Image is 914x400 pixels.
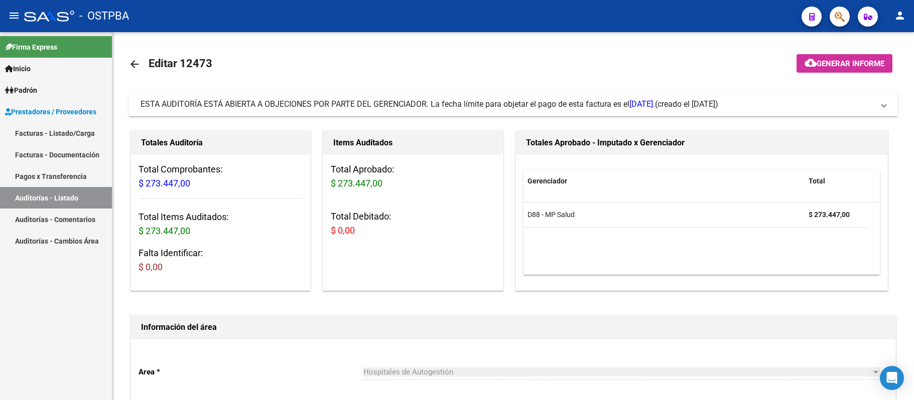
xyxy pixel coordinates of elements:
mat-icon: cloud_download [805,57,817,69]
h1: Información del área [141,319,885,335]
span: $ 0,00 [331,225,355,236]
span: Padrón [5,85,37,96]
span: Gerenciador [528,177,567,185]
span: $ 273.447,00 [139,178,190,188]
span: Generar informe [817,59,884,68]
span: [DATE]. [629,99,655,109]
mat-expansion-panel-header: ESTA AUDITORÍA ESTÁ ABIERTA A OBJECIONES POR PARTE DEL GERENCIADOR. La fecha límite para objetar ... [128,92,898,116]
span: $ 273.447,00 [139,226,190,236]
span: Total [809,177,825,185]
strong: $ 273.447,00 [809,211,850,219]
h1: Totales Auditoría [141,135,300,151]
datatable-header-cell: Total [805,170,870,192]
h3: Total Comprobantes: [139,162,303,190]
h1: Totales Aprobado - Imputado x Gerenciador [526,135,878,151]
p: Area * [139,366,363,377]
span: Inicio [5,63,31,74]
h3: Total Items Auditados: [139,210,303,238]
mat-icon: person [894,10,906,22]
mat-icon: arrow_back [128,58,141,70]
span: Hospitales de Autogestión [363,367,453,376]
h3: Total Aprobado: [331,162,495,190]
span: D88 - MP Salud [528,211,575,219]
span: (creado el [DATE]) [655,99,718,110]
span: Prestadores / Proveedores [5,106,96,117]
span: $ 273.447,00 [331,178,382,188]
h1: Items Auditados [333,135,492,151]
button: Generar informe [797,54,892,73]
span: Editar 12473 [149,57,212,70]
mat-icon: menu [8,10,20,22]
span: ESTA AUDITORÍA ESTÁ ABIERTA A OBJECIONES POR PARTE DEL GERENCIADOR. La fecha límite para objetar ... [141,99,655,109]
span: - OSTPBA [79,5,129,27]
span: Firma Express [5,42,57,53]
datatable-header-cell: Gerenciador [524,170,805,192]
h3: Falta Identificar: [139,246,303,274]
div: Open Intercom Messenger [880,366,904,390]
h3: Total Debitado: [331,210,495,238]
span: $ 0,00 [139,262,163,272]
